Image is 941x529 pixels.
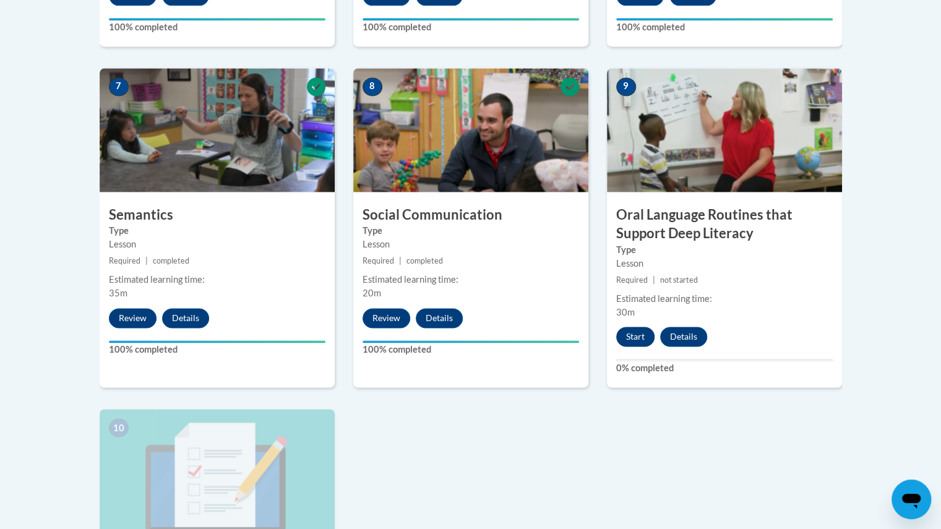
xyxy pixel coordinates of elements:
[162,308,209,328] button: Details
[416,308,463,328] button: Details
[109,238,325,251] div: Lesson
[109,273,325,286] div: Estimated learning time:
[607,205,842,244] h3: Oral Language Routines that Support Deep Literacy
[145,256,148,265] span: |
[109,224,325,238] label: Type
[363,343,579,356] label: 100% completed
[109,288,127,298] span: 35m
[607,68,842,192] img: Course Image
[109,340,325,343] div: Your progress
[109,418,129,437] span: 10
[616,257,833,270] div: Lesson
[616,275,648,285] span: Required
[363,340,579,343] div: Your progress
[616,292,833,306] div: Estimated learning time:
[616,18,833,20] div: Your progress
[363,308,410,328] button: Review
[660,275,698,285] span: not started
[109,308,157,328] button: Review
[353,205,588,225] h3: Social Communication
[616,361,833,375] label: 0% completed
[109,20,325,34] label: 100% completed
[363,20,579,34] label: 100% completed
[406,256,443,265] span: completed
[363,77,382,96] span: 8
[363,256,394,265] span: Required
[653,275,655,285] span: |
[616,327,655,346] button: Start
[892,480,931,519] iframe: Button to launch messaging window
[363,18,579,20] div: Your progress
[109,77,129,96] span: 7
[109,256,140,265] span: Required
[353,68,588,192] img: Course Image
[363,288,381,298] span: 20m
[616,243,833,257] label: Type
[660,327,707,346] button: Details
[616,77,636,96] span: 9
[109,18,325,20] div: Your progress
[363,273,579,286] div: Estimated learning time:
[363,224,579,238] label: Type
[153,256,189,265] span: completed
[100,205,335,225] h3: Semantics
[109,343,325,356] label: 100% completed
[616,307,635,317] span: 30m
[616,20,833,34] label: 100% completed
[399,256,402,265] span: |
[100,68,335,192] img: Course Image
[363,238,579,251] div: Lesson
